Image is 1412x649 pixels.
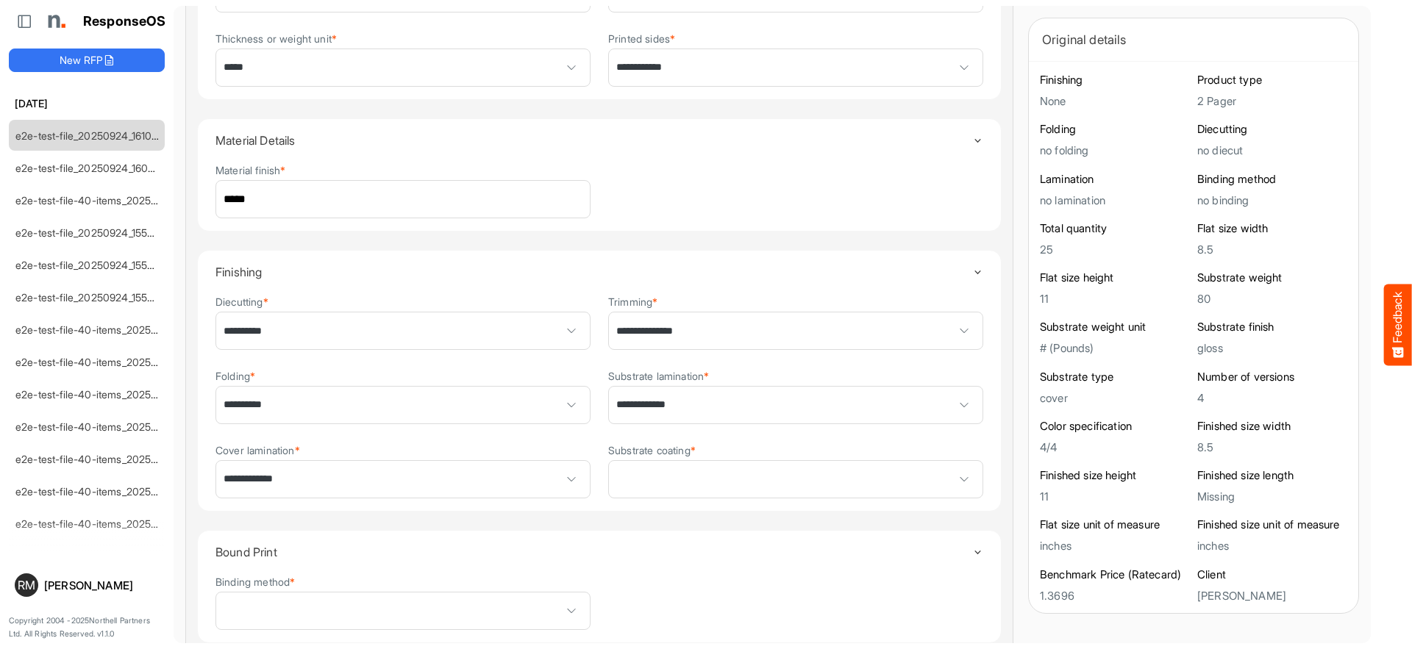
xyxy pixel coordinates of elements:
h5: 11 [1040,293,1190,305]
label: Cover lamination [215,445,300,456]
h6: Client [1197,567,1347,582]
h5: no binding [1197,194,1347,207]
a: e2e-test-file-40-items_20250924_134702 [15,453,214,465]
h5: 8.5 [1197,243,1347,256]
button: Feedback [1384,284,1412,365]
label: Diecutting [215,296,268,307]
summary: Toggle content [215,251,983,293]
a: e2e-test-file-40-items_20250924_133443 [15,485,215,498]
div: Original details [1042,29,1345,50]
h5: [PERSON_NAME] [1197,589,1347,602]
a: e2e-test-file-40-items_20250924_154112 [15,388,210,401]
h5: None [1040,95,1190,107]
h6: Flat size width [1197,221,1347,236]
a: e2e-test-file_20250924_161029 [15,129,164,142]
label: Substrate coating [608,445,696,456]
h5: 8.5 [1197,441,1347,453]
h5: 11 [1040,490,1190,503]
a: e2e-test-file_20250924_155648 [15,291,166,304]
h5: 25 [1040,243,1190,256]
h5: no diecut [1197,144,1347,157]
h5: no lamination [1040,194,1190,207]
h6: Finished size unit of measure [1197,517,1347,532]
h6: Substrate weight unit [1040,320,1190,334]
h5: 80 [1197,293,1347,305]
label: Binding method [215,576,295,587]
a: e2e-test-file_20250924_160917 [15,162,163,174]
h5: # (Pounds) [1040,342,1190,354]
label: Folding [215,370,255,381]
summary: Toggle content [215,531,983,573]
h4: Finishing [215,265,972,279]
h6: Color specification [1040,419,1190,434]
h6: Finished size length [1197,468,1347,483]
button: New RFP [9,49,165,72]
h5: cover [1040,392,1190,404]
h5: Missing [1197,490,1347,503]
label: Substrate lamination [608,370,709,381]
h6: Substrate type [1040,370,1190,384]
h6: Finished size height [1040,468,1190,483]
summary: Toggle content [215,119,983,162]
div: [PERSON_NAME] [44,580,159,591]
a: e2e-test-file-40-items_20250924_160529 [15,194,214,207]
h6: [DATE] [9,96,165,112]
h6: Total quantity [1040,221,1190,236]
h5: 1.3696 [1040,589,1190,602]
h6: Binding method [1197,172,1347,187]
h6: Substrate weight [1197,270,1347,285]
h1: ResponseOS [83,14,166,29]
a: e2e-test-file-40-items_20250924_152927 [15,420,213,433]
span: RM [18,579,35,591]
h6: Diecutting [1197,122,1347,137]
h6: Benchmark Price (Ratecard) [1040,567,1190,582]
h6: Product type [1197,73,1347,87]
img: Northell [40,7,70,36]
a: e2e-test-file-40-items_20250924_132534 [15,517,214,530]
h5: gloss [1197,342,1347,354]
label: Trimming [608,296,657,307]
h5: no folding [1040,144,1190,157]
h6: Flat size unit of measure [1040,517,1190,532]
h6: Lamination [1040,172,1190,187]
h6: Finishing [1040,73,1190,87]
h5: 4/4 [1040,441,1190,453]
h5: inches [1040,539,1190,552]
a: e2e-test-file_20250924_155800 [15,259,167,271]
label: Thickness or weight unit [215,33,337,44]
h5: 2 Pager [1197,95,1347,107]
h6: Folding [1040,122,1190,137]
h5: 4 [1197,392,1347,404]
label: Material finish [215,165,286,176]
h5: inches [1197,539,1347,552]
p: Copyright 2004 - 2025 Northell Partners Ltd. All Rights Reserved. v 1.1.0 [9,614,165,640]
h4: Material Details [215,134,972,147]
h6: Finished size width [1197,419,1347,434]
a: e2e-test-file_20250924_155915 [15,226,163,239]
h6: Number of versions [1197,370,1347,384]
a: e2e-test-file-40-items_20250924_154244 [15,356,215,368]
a: e2e-test-file-40-items_20250924_155342 [15,323,214,336]
h4: Bound Print [215,545,972,559]
label: Printed sides [608,33,675,44]
h6: Flat size height [1040,270,1190,285]
h6: Substrate finish [1197,320,1347,334]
